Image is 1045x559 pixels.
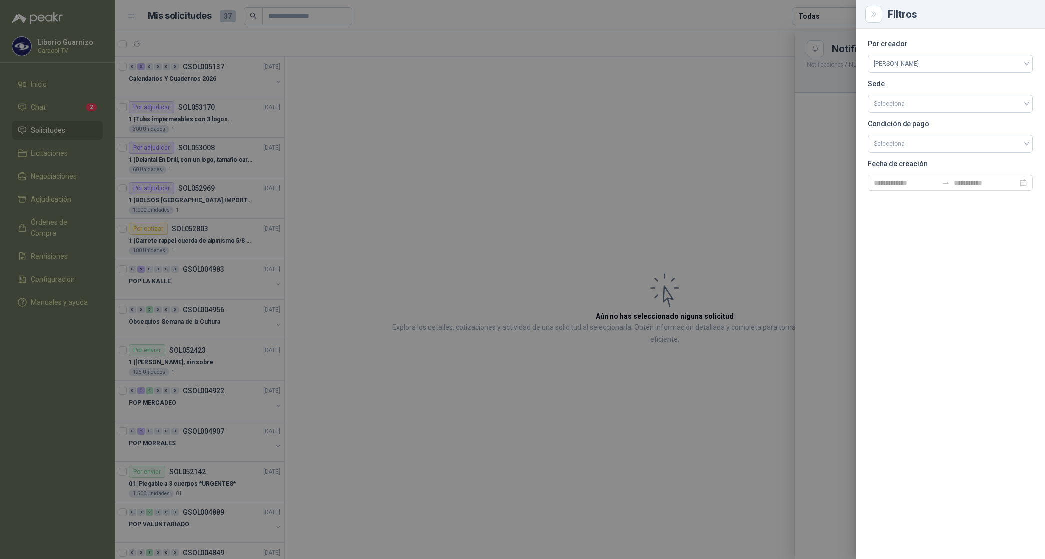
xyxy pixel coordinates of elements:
[888,9,1033,19] div: Filtros
[942,179,950,187] span: swap-right
[868,8,880,20] button: Close
[868,41,1033,47] p: Por creador
[868,81,1033,87] p: Sede
[942,179,950,187] span: to
[868,121,1033,127] p: Condición de pago
[868,161,1033,167] p: Fecha de creación
[874,56,1027,71] span: Liborio Guarnizo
